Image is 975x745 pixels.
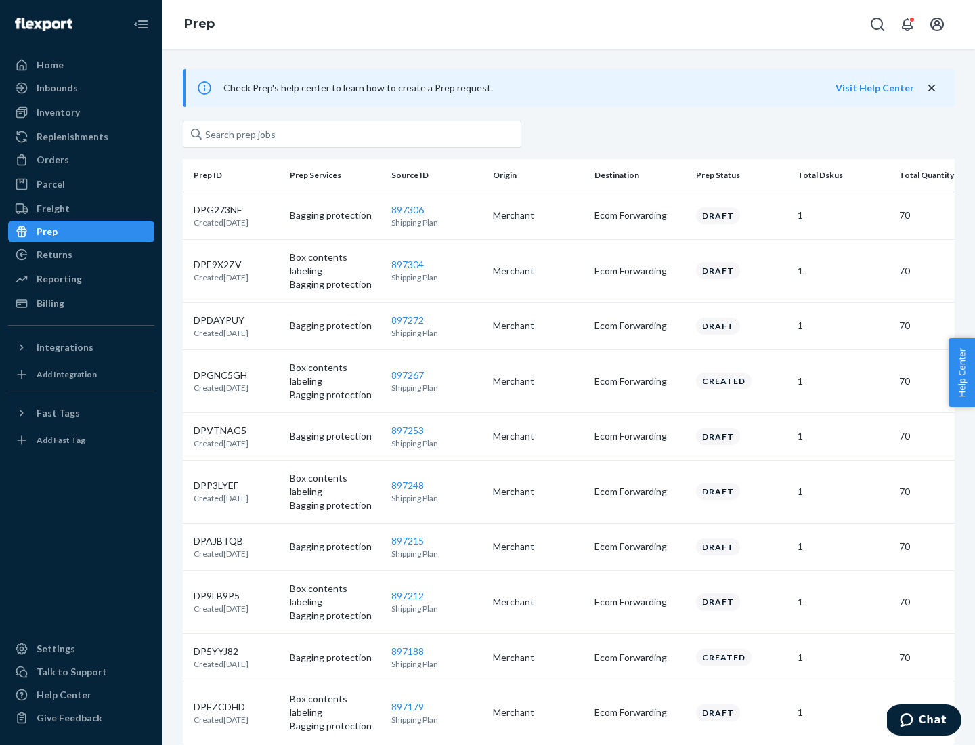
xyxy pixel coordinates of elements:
p: Created [DATE] [194,603,248,614]
a: 897188 [391,645,424,657]
p: Box contents labeling [290,251,381,278]
a: 897179 [391,701,424,712]
button: Give Feedback [8,707,154,729]
a: 897304 [391,259,424,270]
div: Created [696,649,752,666]
a: Home [8,54,154,76]
a: Settings [8,638,154,660]
div: Draft [696,428,740,445]
button: Talk to Support [8,661,154,683]
div: Reporting [37,272,82,286]
p: Bagging protection [290,719,381,733]
iframe: Opens a widget where you can chat to one of our agents [887,704,961,738]
p: Created [DATE] [194,658,248,670]
a: Inventory [8,102,154,123]
p: 1 [798,375,888,388]
th: Total Dskus [792,159,894,192]
p: Created [DATE] [194,548,248,559]
p: Created [DATE] [194,714,248,725]
div: Draft [696,318,740,335]
a: Freight [8,198,154,219]
p: 1 [798,706,888,719]
p: Merchant [493,264,584,278]
th: Origin [487,159,589,192]
p: Ecom Forwarding [594,429,685,443]
div: Home [37,58,64,72]
button: Open notifications [894,11,921,38]
button: Close Navigation [127,11,154,38]
p: Box contents labeling [290,692,381,719]
div: Billing [37,297,64,310]
p: Created [DATE] [194,492,248,504]
th: Destination [589,159,691,192]
button: Open Search Box [864,11,891,38]
p: Bagging protection [290,278,381,291]
a: Orders [8,149,154,171]
th: Source ID [386,159,487,192]
div: Add Integration [37,368,97,380]
div: Help Center [37,688,91,702]
p: 1 [798,651,888,664]
div: Fast Tags [37,406,80,420]
div: Draft [696,704,740,721]
p: Bagging protection [290,540,381,553]
p: Bagging protection [290,388,381,402]
p: Box contents labeling [290,361,381,388]
p: DPGNC5GH [194,368,248,382]
a: Inbounds [8,77,154,99]
div: Freight [37,202,70,215]
p: Created [DATE] [194,438,248,449]
p: Ecom Forwarding [594,485,685,498]
p: Shipping Plan [391,603,482,614]
p: Created [DATE] [194,217,248,228]
th: Prep Services [284,159,386,192]
input: Search prep jobs [183,121,521,148]
p: DP5YYJ82 [194,645,248,658]
p: Shipping Plan [391,217,482,228]
p: DPEZCDHD [194,700,248,714]
div: Draft [696,483,740,500]
a: Replenishments [8,126,154,148]
p: Ecom Forwarding [594,375,685,388]
p: Bagging protection [290,319,381,333]
div: Talk to Support [37,665,107,679]
a: Add Fast Tag [8,429,154,451]
p: DPE9X2ZV [194,258,248,272]
p: Merchant [493,319,584,333]
p: Bagging protection [290,609,381,622]
p: Ecom Forwarding [594,319,685,333]
a: 897212 [391,590,424,601]
a: 897215 [391,535,424,547]
p: DPVTNAG5 [194,424,248,438]
a: 897253 [391,425,424,436]
p: Shipping Plan [391,272,482,283]
p: Merchant [493,429,584,443]
span: Check Prep's help center to learn how to create a Prep request. [223,82,493,93]
p: Ecom Forwarding [594,706,685,719]
a: 897248 [391,480,424,491]
div: Parcel [37,177,65,191]
p: DPAJBTQB [194,534,248,548]
p: Created [DATE] [194,382,248,393]
a: Help Center [8,684,154,706]
a: Parcel [8,173,154,195]
p: Ecom Forwarding [594,651,685,664]
p: Shipping Plan [391,382,482,393]
p: Bagging protection [290,209,381,222]
a: Reporting [8,268,154,290]
p: Shipping Plan [391,492,482,504]
p: DPDAYPUY [194,314,248,327]
p: Box contents labeling [290,582,381,609]
button: Fast Tags [8,402,154,424]
button: Help Center [949,338,975,407]
p: Box contents labeling [290,471,381,498]
p: Bagging protection [290,651,381,664]
p: Shipping Plan [391,714,482,725]
div: Prep [37,225,58,238]
p: 1 [798,540,888,553]
div: Draft [696,593,740,610]
p: Merchant [493,540,584,553]
p: Bagging protection [290,429,381,443]
a: Billing [8,293,154,314]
